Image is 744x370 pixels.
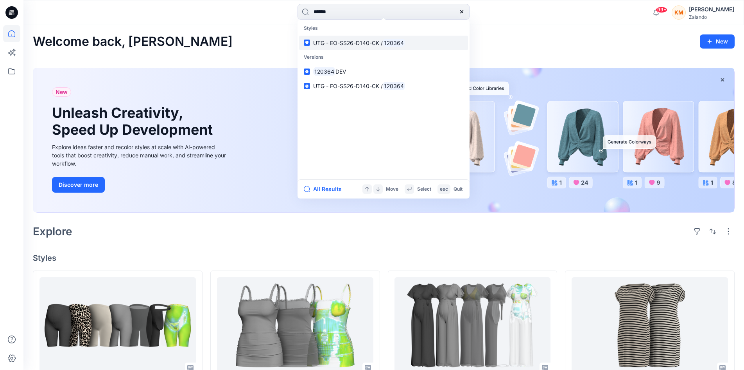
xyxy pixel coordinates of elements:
[335,68,346,75] span: DEV
[313,67,335,76] mark: 120364
[299,50,468,65] p: Versions
[52,177,228,193] a: Discover more
[313,40,383,46] span: UTG - EO-SS26-D140-CK /
[299,21,468,36] p: Styles
[33,253,735,263] h4: Styles
[689,5,734,14] div: [PERSON_NAME]
[52,177,105,193] button: Discover more
[56,87,68,97] span: New
[383,81,405,90] mark: 120364
[440,185,448,193] p: esc
[689,14,734,20] div: Zalando
[417,185,431,193] p: Select
[454,185,463,193] p: Quit
[299,64,468,79] a: 120364DEV
[313,83,383,89] span: UTG - EO-SS26-D140-CK /
[672,5,686,20] div: KM
[386,185,398,193] p: Move
[52,105,216,138] h1: Unleash Creativity, Speed Up Development
[52,143,228,168] div: Explore ideas faster and recolor styles at scale with AI-powered tools that boost creativity, red...
[299,79,468,93] a: UTG - EO-SS26-D140-CK /120364
[33,225,72,238] h2: Explore
[700,34,735,49] button: New
[383,38,405,47] mark: 120364
[304,184,347,194] button: All Results
[299,36,468,50] a: UTG - EO-SS26-D140-CK /120364
[656,7,667,13] span: 99+
[33,34,233,49] h2: Welcome back, [PERSON_NAME]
